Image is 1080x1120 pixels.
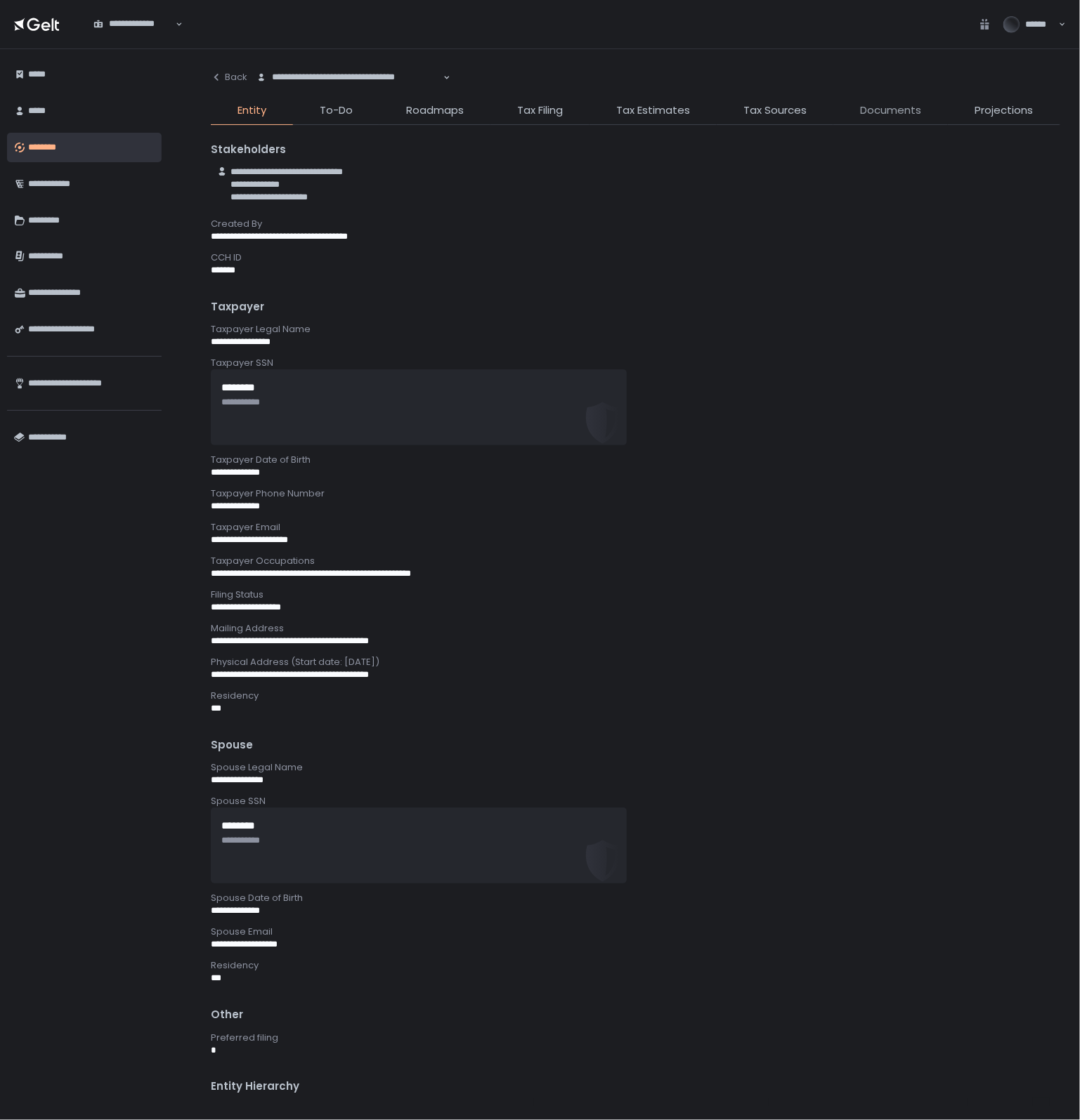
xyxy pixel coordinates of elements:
span: To-Do [320,103,353,119]
div: Mailing Address [211,622,1060,635]
div: Created By [211,218,1060,230]
span: Projections [975,103,1033,119]
div: Search for option [247,63,450,93]
span: Tax Filing [517,103,563,119]
div: Residency [211,690,1060,702]
span: Taxed as [658,1104,694,1114]
span: Gelt managed [899,1104,957,1114]
div: Taxpayer Legal Name [211,323,1060,336]
span: Tax Sources [743,103,807,119]
span: Entity type [542,1104,583,1114]
span: Legal name [219,1104,266,1114]
span: Entity [238,103,266,119]
div: Preferred filing [211,1032,1060,1044]
input: Search for option [256,84,442,98]
div: Taxpayer SSN [211,357,1060,369]
div: Back [211,71,247,84]
div: Physical Address (Start date: [DATE]) [211,656,1060,668]
div: Residency [211,959,1060,972]
div: Taxpayer Email [211,521,1060,534]
div: Entity Hierarchy [211,1079,1060,1095]
div: Spouse [211,737,1060,753]
span: Roadmaps [406,103,464,119]
div: Filing Status [211,588,1060,601]
div: Spouse Date of Birth [211,892,1060,904]
span: Operational role [777,1104,841,1114]
span: Tax Estimates [616,103,690,119]
div: Taxpayer Phone Number [211,487,1060,500]
div: Spouse Email [211,925,1060,938]
div: Taxpayer [211,299,1060,315]
div: Spouse SSN [211,795,1060,808]
div: Stakeholders [211,142,1060,158]
input: Search for option [93,30,174,44]
div: Search for option [84,10,183,39]
button: Back [211,63,247,91]
div: Other [211,1007,1060,1023]
span: CCH ID [976,1104,1003,1114]
span: Documents [860,103,921,119]
div: Taxpayer Occupations [211,555,1060,567]
div: Taxpayer Date of Birth [211,454,1060,466]
div: CCH ID [211,251,1060,264]
div: Spouse Legal Name [211,761,1060,774]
